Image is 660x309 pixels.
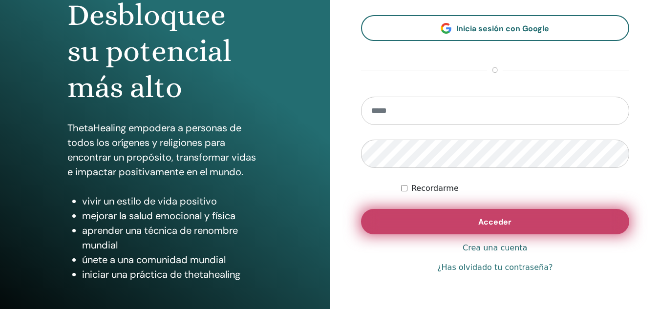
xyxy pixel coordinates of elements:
[411,183,459,194] label: Recordarme
[82,208,263,223] li: mejorar la salud emocional y física
[82,252,263,267] li: únete a una comunidad mundial
[456,23,549,34] span: Inicia sesión con Google
[463,242,527,254] a: Crea una cuenta
[361,15,630,41] a: Inicia sesión con Google
[82,194,263,208] li: vivir un estilo de vida positivo
[361,209,630,234] button: Acceder
[67,121,263,179] p: ThetaHealing empodera a personas de todos los orígenes y religiones para encontrar un propósito, ...
[401,183,629,194] div: Mantenerme autenticado indefinidamente o hasta cerrar la sesión manualmente
[82,223,263,252] li: aprender una técnica de renombre mundial
[478,217,511,227] span: Acceder
[487,64,503,76] span: o
[82,267,263,282] li: iniciar una práctica de thetahealing
[437,262,553,273] a: ¿Has olvidado tu contraseña?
